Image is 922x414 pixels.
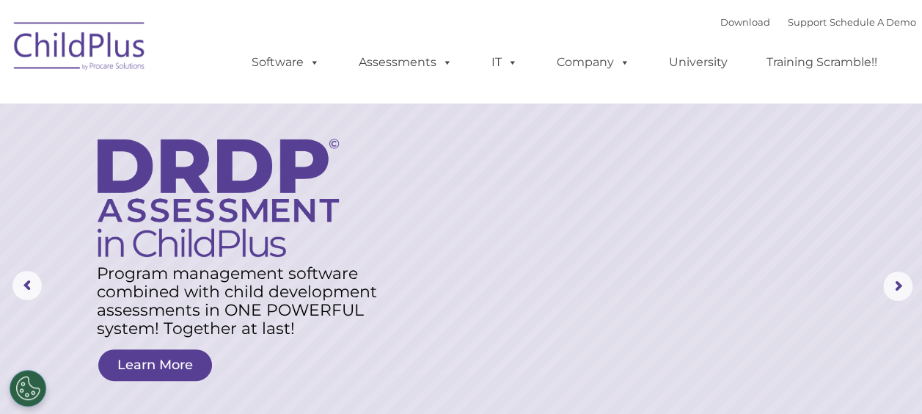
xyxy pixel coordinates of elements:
a: Learn More [98,349,212,381]
img: ChildPlus by Procare Solutions [7,12,153,85]
a: Support [788,16,827,28]
rs-layer: Program management software combined with child development assessments in ONE POWERFUL system! T... [97,264,392,338]
font: | [720,16,916,28]
a: Training Scramble!! [752,48,892,77]
a: Software [237,48,334,77]
a: Company [542,48,645,77]
span: Last name [204,97,249,108]
a: Schedule A Demo [830,16,916,28]
a: Assessments [344,48,467,77]
span: Phone number [204,157,266,168]
button: Cookies Settings [10,370,46,407]
img: DRDP Assessment in ChildPlus [98,139,339,257]
a: University [654,48,742,77]
a: IT [477,48,533,77]
a: Download [720,16,770,28]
